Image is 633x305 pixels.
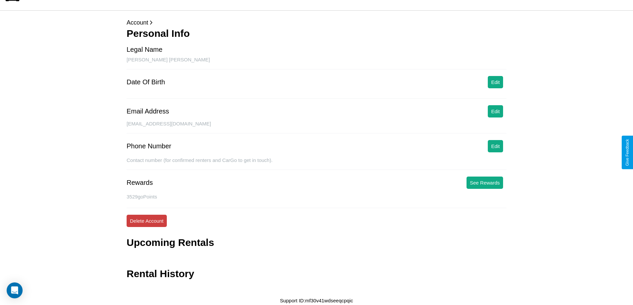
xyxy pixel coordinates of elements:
[127,215,167,227] button: Delete Account
[127,179,153,187] div: Rewards
[488,76,503,88] button: Edit
[127,121,506,133] div: [EMAIL_ADDRESS][DOMAIN_NAME]
[127,46,162,53] div: Legal Name
[488,140,503,152] button: Edit
[127,17,506,28] p: Account
[127,78,165,86] div: Date Of Birth
[127,157,506,170] div: Contact number (for confirmed renters and CarGo to get in touch).
[127,28,506,39] h3: Personal Info
[127,268,194,279] h3: Rental History
[127,108,169,115] div: Email Address
[625,139,630,166] div: Give Feedback
[467,177,503,189] button: See Rewards
[127,192,506,201] p: 3529 goPoints
[7,282,23,298] div: Open Intercom Messenger
[127,237,214,248] h3: Upcoming Rentals
[280,296,353,305] p: Support ID: mf30v41wdseeqcpqic
[488,105,503,117] button: Edit
[127,57,506,69] div: [PERSON_NAME] [PERSON_NAME]
[127,142,171,150] div: Phone Number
